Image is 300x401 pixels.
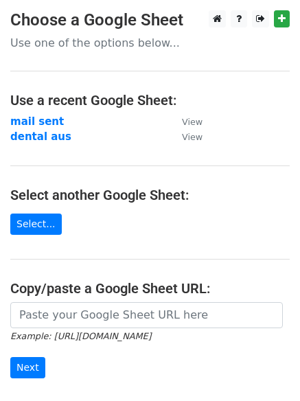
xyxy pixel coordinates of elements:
[168,115,203,128] a: View
[10,10,290,30] h3: Choose a Google Sheet
[10,187,290,203] h4: Select another Google Sheet:
[10,357,45,378] input: Next
[10,115,64,128] a: mail sent
[182,132,203,142] small: View
[10,302,283,328] input: Paste your Google Sheet URL here
[10,130,71,143] a: dental aus
[10,331,151,341] small: Example: [URL][DOMAIN_NAME]
[168,130,203,143] a: View
[182,117,203,127] small: View
[10,36,290,50] p: Use one of the options below...
[10,92,290,108] h4: Use a recent Google Sheet:
[10,280,290,297] h4: Copy/paste a Google Sheet URL:
[10,214,62,235] a: Select...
